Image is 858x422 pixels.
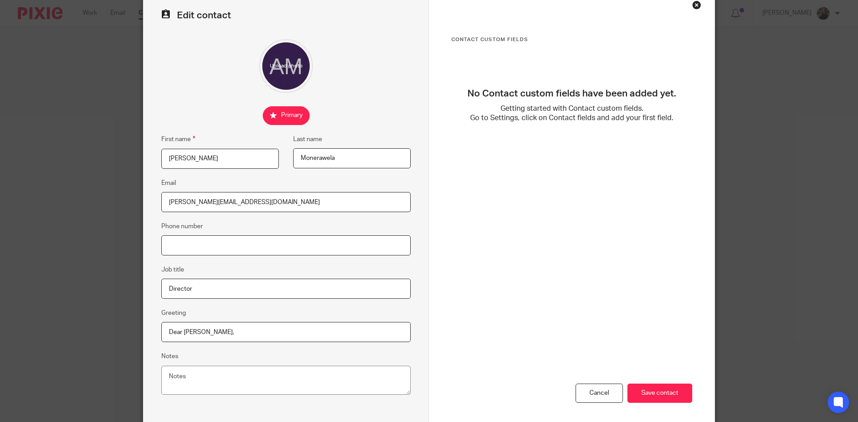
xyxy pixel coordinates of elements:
h3: No Contact custom fields have been added yet. [451,88,692,100]
label: Notes [161,352,178,361]
input: e.g. Dear Mrs. Appleseed or Hi Sam [161,322,411,342]
input: Save contact [627,384,692,403]
label: Job title [161,265,184,274]
h2: Edit contact [161,9,411,21]
label: Email [161,179,176,188]
label: First name [161,134,195,144]
div: Cancel [576,384,623,403]
p: Getting started with Contact custom fields. Go to Settings, click on Contact fields and add your ... [451,104,692,123]
label: Greeting [161,309,186,318]
label: Last name [293,135,322,144]
div: Close this dialog window [692,0,701,9]
h3: Contact Custom fields [451,36,692,43]
label: Phone number [161,222,203,231]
